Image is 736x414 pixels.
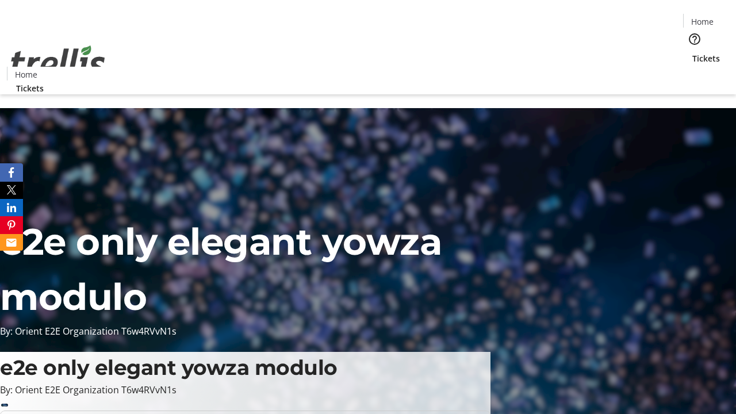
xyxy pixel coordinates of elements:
[7,82,53,94] a: Tickets
[15,68,37,80] span: Home
[16,82,44,94] span: Tickets
[683,64,706,87] button: Cart
[7,33,109,90] img: Orient E2E Organization T6w4RVvN1s's Logo
[684,16,720,28] a: Home
[7,68,44,80] a: Home
[683,28,706,51] button: Help
[692,52,720,64] span: Tickets
[691,16,714,28] span: Home
[683,52,729,64] a: Tickets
